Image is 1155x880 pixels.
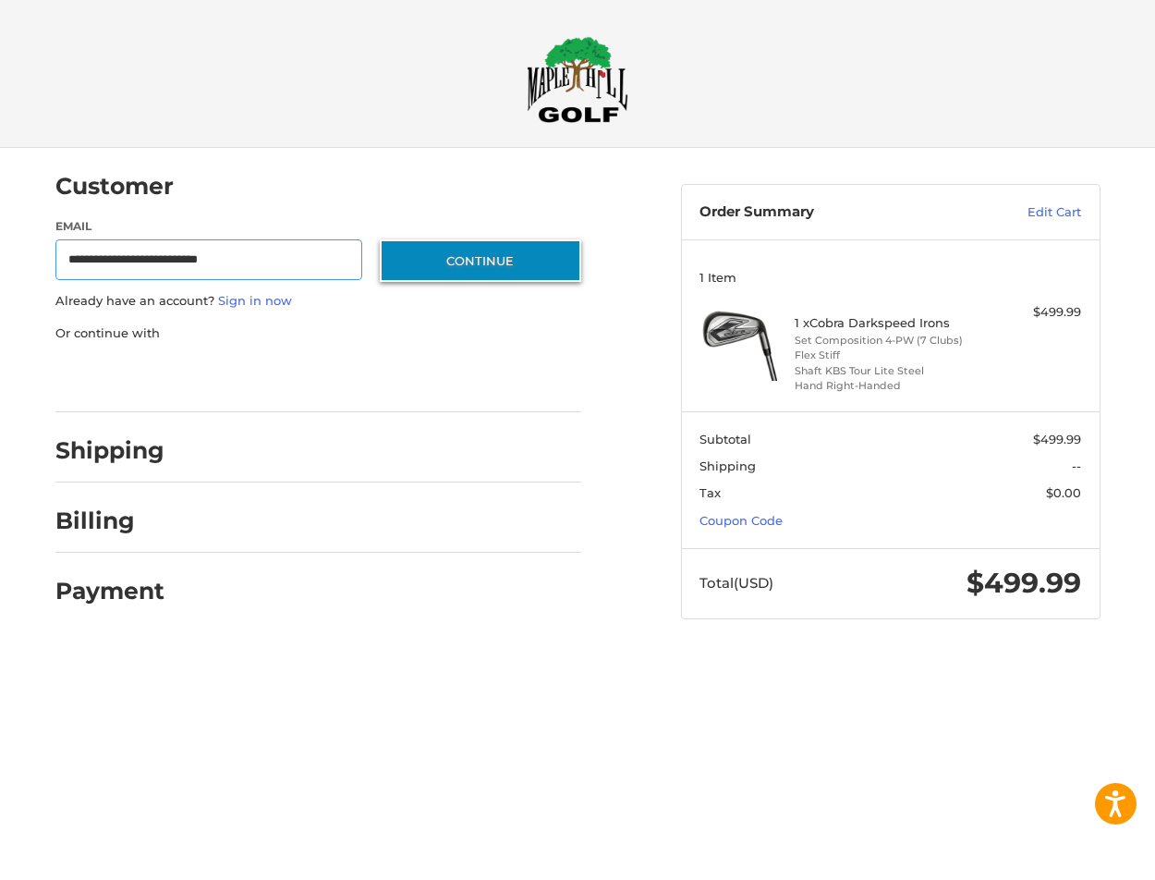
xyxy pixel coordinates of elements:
[699,574,773,592] span: Total (USD)
[795,378,981,394] li: Hand Right-Handed
[55,507,164,535] h2: Billing
[49,361,188,394] iframe: PayPal-paypal
[795,363,981,379] li: Shaft KBS Tour Lite Steel
[362,361,501,394] iframe: PayPal-venmo
[55,577,164,605] h2: Payment
[699,485,721,500] span: Tax
[699,270,1081,285] h3: 1 Item
[55,292,581,311] p: Already have an account?
[218,293,292,308] a: Sign in now
[1046,485,1081,500] span: $0.00
[699,458,756,473] span: Shipping
[55,436,164,465] h2: Shipping
[1033,432,1081,446] span: $499.99
[527,36,628,123] img: Maple Hill Golf
[55,172,174,201] h2: Customer
[795,348,981,363] li: Flex Stiff
[1072,458,1081,473] span: --
[1003,830,1155,880] iframe: Google Customer Reviews
[795,333,981,348] li: Set Composition 4-PW (7 Clubs)
[959,203,1081,222] a: Edit Cart
[380,239,581,282] button: Continue
[795,315,981,330] h4: 1 x Cobra Darkspeed Irons
[699,432,751,446] span: Subtotal
[206,361,345,394] iframe: PayPal-paylater
[699,513,783,528] a: Coupon Code
[967,566,1081,600] span: $499.99
[55,324,581,343] p: Or continue with
[55,218,362,235] label: Email
[986,303,1081,322] div: $499.99
[699,203,959,222] h3: Order Summary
